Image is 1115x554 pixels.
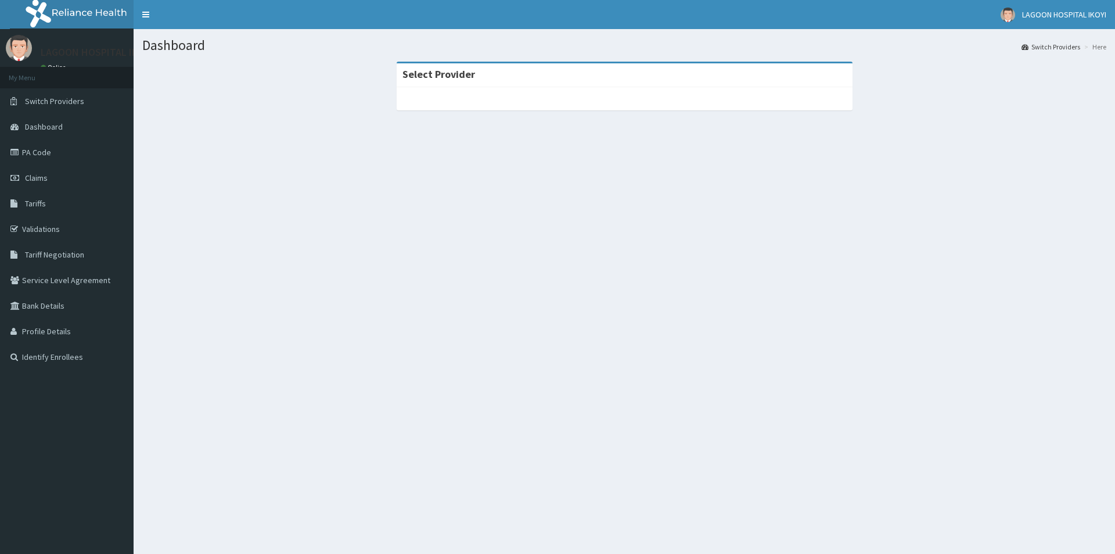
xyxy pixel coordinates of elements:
[25,198,46,209] span: Tariffs
[25,121,63,132] span: Dashboard
[1022,9,1106,20] span: LAGOON HOSPITAL IKOYI
[1022,42,1080,52] a: Switch Providers
[25,173,48,183] span: Claims
[1001,8,1015,22] img: User Image
[142,38,1106,53] h1: Dashboard
[25,249,84,260] span: Tariff Negotiation
[41,63,69,72] a: Online
[402,67,475,81] strong: Select Provider
[6,35,32,61] img: User Image
[25,96,84,106] span: Switch Providers
[41,47,153,58] p: LAGOON HOSPITAL IKOYI
[1081,42,1106,52] li: Here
